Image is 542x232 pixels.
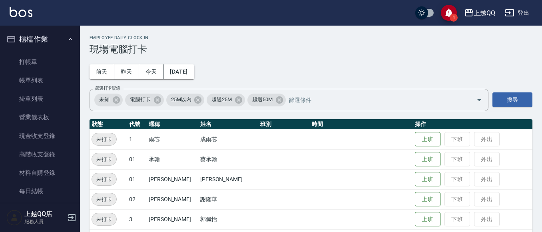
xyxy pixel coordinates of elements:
[247,96,277,104] span: 超過50M
[415,192,440,207] button: 上班
[287,93,462,107] input: 篩選條件
[415,212,440,227] button: 上班
[114,64,139,79] button: 昨天
[24,210,65,218] h5: 上越QQ店
[3,164,77,182] a: 材料自購登錄
[6,210,22,226] img: Person
[441,5,457,21] button: save
[474,8,495,18] div: 上越QQ
[198,119,258,130] th: 姓名
[147,119,198,130] th: 暱稱
[125,96,155,104] span: 電腦打卡
[166,94,205,106] div: 25M以內
[3,29,77,50] button: 櫃檯作業
[310,119,413,130] th: 時間
[258,119,310,130] th: 班別
[92,175,116,184] span: 未打卡
[127,189,147,209] td: 02
[90,64,114,79] button: 前天
[125,94,164,106] div: 電腦打卡
[3,90,77,108] a: 掛單列表
[207,94,245,106] div: 超過25M
[127,209,147,229] td: 3
[92,195,116,204] span: 未打卡
[3,71,77,90] a: 帳單列表
[163,64,194,79] button: [DATE]
[461,5,498,21] button: 上越QQ
[94,94,123,106] div: 未知
[147,209,198,229] td: [PERSON_NAME]
[127,149,147,169] td: 01
[198,129,258,149] td: 成雨芯
[413,119,532,130] th: 操作
[415,132,440,147] button: 上班
[147,169,198,189] td: [PERSON_NAME]
[3,53,77,71] a: 打帳單
[94,96,114,104] span: 未知
[127,129,147,149] td: 1
[147,149,198,169] td: 承翰
[92,135,116,144] span: 未打卡
[147,129,198,149] td: 雨芯
[127,169,147,189] td: 01
[198,169,258,189] td: [PERSON_NAME]
[198,209,258,229] td: 郭佩怡
[502,6,532,20] button: 登出
[127,119,147,130] th: 代號
[166,96,196,104] span: 25M以內
[95,85,120,91] label: 篩選打卡記錄
[90,119,127,130] th: 狀態
[3,127,77,145] a: 現金收支登錄
[3,145,77,164] a: 高階收支登錄
[207,96,237,104] span: 超過25M
[24,218,65,225] p: 服務人員
[92,215,116,224] span: 未打卡
[92,155,116,164] span: 未打卡
[492,92,532,107] button: 搜尋
[90,44,532,55] h3: 現場電腦打卡
[139,64,164,79] button: 今天
[10,7,32,17] img: Logo
[198,149,258,169] td: 蔡承翰
[415,172,440,187] button: 上班
[247,94,286,106] div: 超過50M
[3,182,77,200] a: 每日結帳
[3,201,77,219] a: 排班表
[198,189,258,209] td: 謝隆華
[147,189,198,209] td: [PERSON_NAME]
[90,35,532,40] h2: Employee Daily Clock In
[473,94,486,106] button: Open
[3,108,77,126] a: 營業儀表板
[415,152,440,167] button: 上班
[450,14,458,22] span: 1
